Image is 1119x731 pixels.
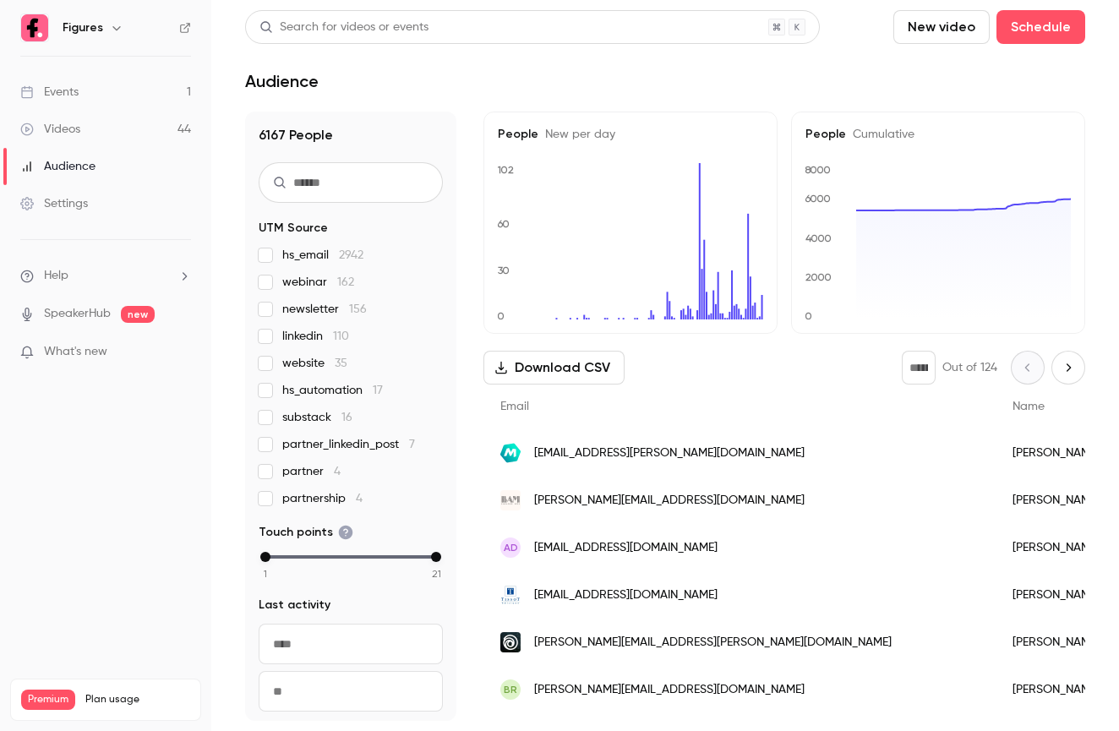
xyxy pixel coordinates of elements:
div: Audience [20,158,96,175]
img: bam-karaokebox.com [500,490,521,510]
span: 2942 [339,249,363,261]
span: 16 [341,412,352,423]
span: newsletter [282,301,367,318]
button: Schedule [996,10,1085,44]
span: substack [282,409,352,426]
span: [EMAIL_ADDRESS][DOMAIN_NAME] [534,539,718,557]
span: partnership [282,490,363,507]
h5: People [498,126,763,143]
div: Events [20,84,79,101]
div: Settings [20,195,88,212]
span: linkedin [282,328,349,345]
span: 162 [337,276,354,288]
text: 0 [497,310,505,322]
h5: People [805,126,1071,143]
span: partner_linkedin_post [282,436,415,453]
span: 17 [373,385,383,396]
a: SpeakerHub [44,305,111,323]
div: Search for videos or events [259,19,428,36]
img: editions-tissot.fr [500,585,521,605]
span: [PERSON_NAME][EMAIL_ADDRESS][DOMAIN_NAME] [534,681,805,699]
div: max [431,552,441,562]
span: 4 [356,493,363,505]
span: UTM Source [259,220,328,237]
h1: Audience [245,71,319,91]
h1: 6167 People [259,125,443,145]
text: 102 [497,164,514,176]
iframe: Noticeable Trigger [171,345,191,360]
span: [EMAIL_ADDRESS][DOMAIN_NAME] [534,586,718,604]
img: Figures [21,14,48,41]
span: 35 [335,357,347,369]
span: BR [504,682,517,697]
span: Name [1013,401,1045,412]
span: 21 [432,566,441,581]
span: 110 [333,330,349,342]
span: Cumulative [846,128,914,140]
span: Premium [21,690,75,710]
span: 1 [264,566,267,581]
span: What's new [44,343,107,361]
span: partner [282,463,341,480]
button: Next page [1051,351,1085,385]
span: Help [44,267,68,285]
span: hs_email [282,247,363,264]
text: 6000 [805,193,831,205]
span: AD [504,540,518,555]
span: hs_automation [282,382,383,399]
h6: Figures [63,19,103,36]
div: min [260,552,270,562]
span: [EMAIL_ADDRESS][PERSON_NAME][DOMAIN_NAME] [534,445,805,462]
span: website [282,355,347,372]
span: Touch points [259,524,353,541]
button: Download CSV [483,351,625,385]
span: Last activity [259,597,330,614]
text: 0 [805,310,812,322]
span: [PERSON_NAME][EMAIL_ADDRESS][PERSON_NAME][DOMAIN_NAME] [534,634,892,652]
span: webinar [282,274,354,291]
text: 30 [498,265,510,276]
span: 7 [409,439,415,450]
span: new [121,306,155,323]
span: [PERSON_NAME][EMAIL_ADDRESS][DOMAIN_NAME] [534,492,805,510]
span: 4 [334,466,341,477]
li: help-dropdown-opener [20,267,191,285]
text: 8000 [805,164,831,176]
span: 156 [349,303,367,315]
div: Videos [20,121,80,138]
span: Plan usage [85,693,190,706]
text: 60 [497,218,510,230]
img: manomano.com [500,443,521,463]
text: 4000 [805,232,832,244]
button: New video [893,10,990,44]
text: 2000 [805,271,832,283]
span: Email [500,401,529,412]
span: New per day [538,128,615,140]
img: ubisoft.com [500,632,521,652]
p: Out of 124 [942,359,997,376]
